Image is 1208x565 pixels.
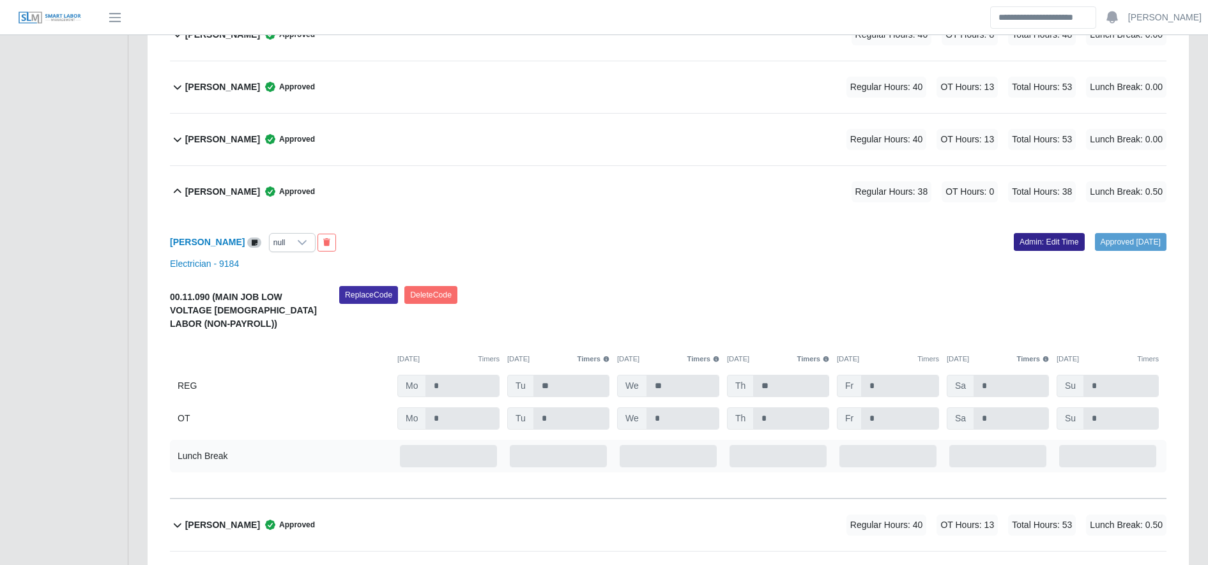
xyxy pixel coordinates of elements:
button: Timers [478,354,500,365]
a: View/Edit Notes [247,237,261,247]
span: Tu [507,375,534,397]
button: ReplaceCode [339,286,398,304]
input: Search [990,6,1096,29]
a: Admin: Edit Time [1014,233,1085,251]
img: SLM Logo [18,11,82,25]
a: Approved [DATE] [1095,233,1166,251]
span: Fr [837,407,862,430]
span: Total Hours: 38 [1008,181,1076,202]
div: [DATE] [617,354,719,365]
span: Tu [507,407,534,430]
button: Timers [1017,354,1050,365]
div: [DATE] [1057,354,1159,365]
b: 00.11.090 (MAIN JOB LOW VOLTAGE [DEMOGRAPHIC_DATA] LABOR (NON-PAYROLL)) [170,292,317,329]
span: Mo [397,375,426,397]
span: Lunch Break: 0.50 [1086,181,1166,202]
span: Regular Hours: 40 [846,129,927,150]
span: Su [1057,375,1084,397]
span: Regular Hours: 40 [846,515,927,536]
span: We [617,375,647,397]
button: DeleteCode [404,286,457,304]
span: Sa [947,407,974,430]
span: Lunch Break: 0.00 [1086,129,1166,150]
button: End Worker & Remove from the Timesheet [317,234,336,252]
a: [PERSON_NAME] [1128,11,1202,24]
b: [PERSON_NAME] [185,518,260,532]
span: Th [727,407,754,430]
span: Mo [397,407,426,430]
span: Total Hours: 53 [1008,77,1076,98]
span: Fr [837,375,862,397]
b: [PERSON_NAME] [185,80,260,94]
b: [PERSON_NAME] [185,133,260,146]
a: [PERSON_NAME] [170,237,245,247]
span: Sa [947,375,974,397]
button: Timers [1137,354,1159,365]
div: [DATE] [947,354,1049,365]
span: Regular Hours: 38 [852,181,932,202]
button: Timers [797,354,830,365]
span: Th [727,375,754,397]
div: null [270,234,289,252]
span: OT Hours: 0 [942,181,998,202]
button: Timers [687,354,720,365]
span: We [617,407,647,430]
span: Approved [260,518,315,531]
div: OT [178,407,390,430]
div: [DATE] [837,354,939,365]
span: OT Hours: 13 [937,515,998,536]
a: Electrician - 9184 [170,259,239,269]
button: [PERSON_NAME] Approved Regular Hours: 40 OT Hours: 13 Total Hours: 53 Lunch Break: 0.50 [170,499,1166,551]
span: Total Hours: 53 [1008,129,1076,150]
span: Regular Hours: 40 [846,77,927,98]
button: [PERSON_NAME] Approved Regular Hours: 38 OT Hours: 0 Total Hours: 38 Lunch Break: 0.50 [170,166,1166,218]
button: [PERSON_NAME] Approved Regular Hours: 40 OT Hours: 13 Total Hours: 53 Lunch Break: 0.00 [170,61,1166,113]
span: OT Hours: 13 [937,129,998,150]
span: Approved [260,185,315,198]
div: [DATE] [397,354,500,365]
button: [PERSON_NAME] Approved Regular Hours: 40 OT Hours: 13 Total Hours: 53 Lunch Break: 0.00 [170,114,1166,165]
span: OT Hours: 13 [937,77,998,98]
button: Timers [917,354,939,365]
span: Approved [260,80,315,93]
span: Lunch Break: 0.00 [1086,77,1166,98]
div: Lunch Break [178,449,228,463]
div: REG [178,375,390,397]
span: Total Hours: 53 [1008,515,1076,536]
div: [DATE] [507,354,609,365]
span: Su [1057,407,1084,430]
span: Lunch Break: 0.50 [1086,515,1166,536]
b: [PERSON_NAME] [185,185,260,199]
button: Timers [577,354,610,365]
span: Approved [260,133,315,146]
div: [DATE] [727,354,829,365]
